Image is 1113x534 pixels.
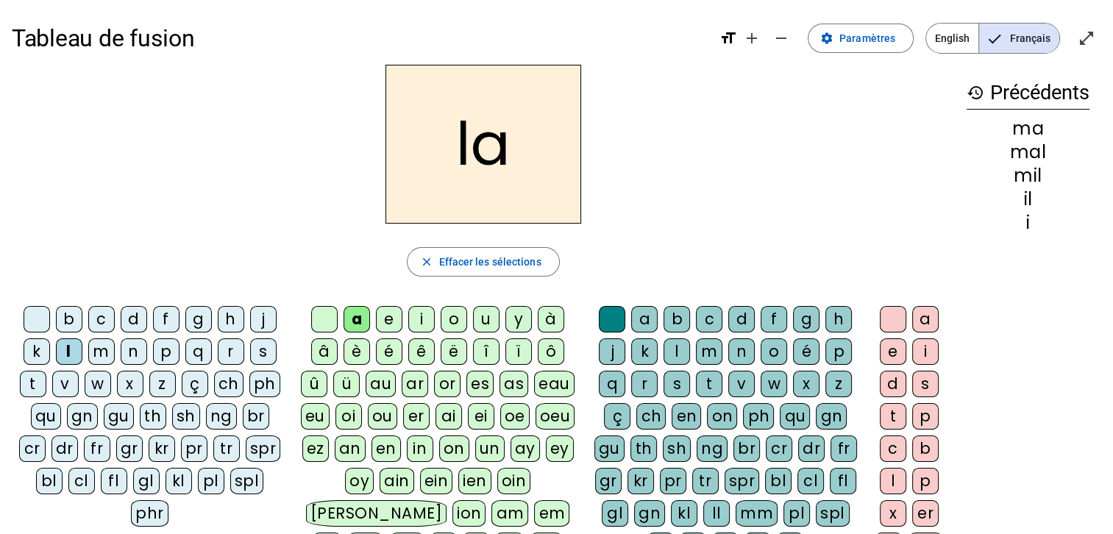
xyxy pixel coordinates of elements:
div: ou [368,403,397,430]
div: ion [452,500,486,527]
div: ien [458,468,491,494]
div: kl [671,500,697,527]
div: s [250,338,277,365]
mat-icon: open_in_full [1078,29,1095,47]
div: r [218,338,244,365]
div: sh [172,403,200,430]
div: ay [511,435,540,462]
div: â [311,338,338,365]
div: mm [736,500,778,527]
div: ng [697,435,728,462]
div: ez [302,435,329,462]
div: cl [797,468,824,494]
div: cr [19,435,46,462]
div: n [728,338,755,365]
div: oin [497,468,531,494]
mat-icon: settings [820,32,833,45]
div: a [912,306,939,332]
div: é [376,338,402,365]
div: l [56,338,82,365]
div: an [335,435,366,462]
div: b [56,306,82,332]
div: fr [84,435,110,462]
div: o [441,306,467,332]
div: c [88,306,115,332]
div: r [631,371,658,397]
div: s [664,371,690,397]
div: mil [967,167,1089,185]
div: gr [116,435,143,462]
div: en [371,435,401,462]
div: br [243,403,269,430]
div: eau [534,371,575,397]
div: ï [505,338,532,365]
div: er [403,403,430,430]
div: ar [402,371,428,397]
div: é [793,338,819,365]
mat-button-toggle-group: Language selection [925,23,1060,54]
div: m [88,338,115,365]
div: ai [435,403,462,430]
div: q [185,338,212,365]
div: e [880,338,906,365]
div: i [967,214,1089,232]
div: b [912,435,939,462]
button: Effacer les sélections [407,247,559,277]
div: z [825,371,852,397]
div: en [672,403,701,430]
div: h [825,306,852,332]
div: ng [206,403,237,430]
div: k [24,338,50,365]
div: ô [538,338,564,365]
div: k [631,338,658,365]
div: pl [198,468,224,494]
mat-icon: close [419,255,433,268]
div: ma [967,120,1089,138]
div: as [499,371,528,397]
div: dr [798,435,825,462]
div: sh [663,435,691,462]
h3: Précédents [967,76,1089,110]
div: kl [166,468,192,494]
div: c [696,306,722,332]
div: p [912,468,939,494]
div: x [793,371,819,397]
div: ç [182,371,208,397]
div: [PERSON_NAME] [306,500,447,527]
mat-icon: remove [772,29,790,47]
div: gu [594,435,625,462]
div: x [117,371,143,397]
div: au [366,371,396,397]
div: ch [636,403,666,430]
div: gl [133,468,160,494]
div: gn [634,500,665,527]
div: s [912,371,939,397]
div: fr [831,435,857,462]
div: eu [301,403,330,430]
div: em [534,500,569,527]
div: un [475,435,505,462]
div: ll [703,500,730,527]
div: oeu [536,403,575,430]
div: e [376,306,402,332]
div: m [696,338,722,365]
div: er [912,500,939,527]
div: in [407,435,433,462]
div: ü [333,371,360,397]
div: q [599,371,625,397]
div: ë [441,338,467,365]
div: qu [31,403,61,430]
div: cl [68,468,95,494]
div: x [880,500,906,527]
div: j [250,306,277,332]
div: gn [816,403,847,430]
div: c [880,435,906,462]
div: or [434,371,461,397]
div: bl [765,468,792,494]
div: on [707,403,737,430]
div: g [793,306,819,332]
div: tr [692,468,719,494]
div: û [301,371,327,397]
div: pl [783,500,810,527]
div: h [218,306,244,332]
